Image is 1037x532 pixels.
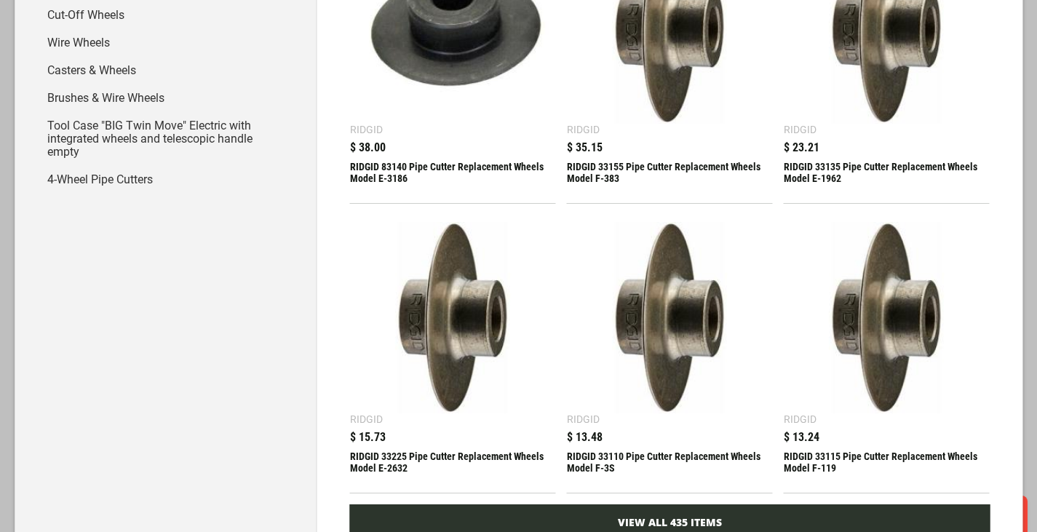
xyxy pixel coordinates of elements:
[20,22,164,33] p: We're away right now. Please check back later!
[567,414,600,424] div: Ridgid
[350,414,383,424] div: Ridgid
[357,222,549,413] img: RIDGID 33225 Pipe Cutter Replacement Wheels Model E-2632
[567,450,773,485] div: RIDGID 33110 Pipe Cutter Replacement Wheels Model F-3S
[350,450,556,485] div: RIDGID 33225 Pipe Cutter Replacement Wheels Model E-2632
[567,142,603,154] span: $ 35.15
[350,432,386,443] span: $ 15.73
[784,450,990,485] div: RIDGID 33115 Pipe Cutter Replacement Wheels Model F-119
[784,161,990,196] div: RIDGID 33135 Pipe Cutter Replacement Wheels Model E-1962
[350,124,383,135] div: Ridgid
[567,432,603,443] span: $ 13.48
[350,161,556,196] div: RIDGID 83140 Pipe Cutter Replacement Wheels Model E-3186
[784,142,819,154] span: $ 23.21
[350,142,386,154] span: $ 38.00
[784,432,819,443] span: $ 13.24
[784,124,817,135] div: Ridgid
[36,166,295,194] a: 4-Wheel Pipe Cutters
[36,29,295,57] a: Wire Wheels
[36,1,295,29] a: Cut-Off Wheels
[36,57,295,84] a: Casters & Wheels
[574,222,766,413] img: RIDGID 33110 Pipe Cutter Replacement Wheels Model F-3S
[784,414,817,424] div: Ridgid
[36,84,295,112] a: Brushes & Wire Wheels
[36,112,295,166] a: Tool Case "BIG Twin Move" Electric with integrated wheels and telescopic handle empty
[567,215,773,493] a: RIDGID 33110 Pipe Cutter Replacement Wheels Model F-3S Ridgid $ 13.48 RIDGID 33110 Pipe Cutter Re...
[567,124,600,135] div: Ridgid
[167,19,185,36] button: Open LiveChat chat widget
[784,215,990,493] a: RIDGID 33115 Pipe Cutter Replacement Wheels Model F-119 Ridgid $ 13.24 RIDGID 33115 Pipe Cutter R...
[567,161,773,196] div: RIDGID 33155 Pipe Cutter Replacement Wheels Model F-383
[350,215,556,493] a: RIDGID 33225 Pipe Cutter Replacement Wheels Model E-2632 Ridgid $ 15.73 RIDGID 33225 Pipe Cutter ...
[791,222,982,413] img: RIDGID 33115 Pipe Cutter Replacement Wheels Model F-119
